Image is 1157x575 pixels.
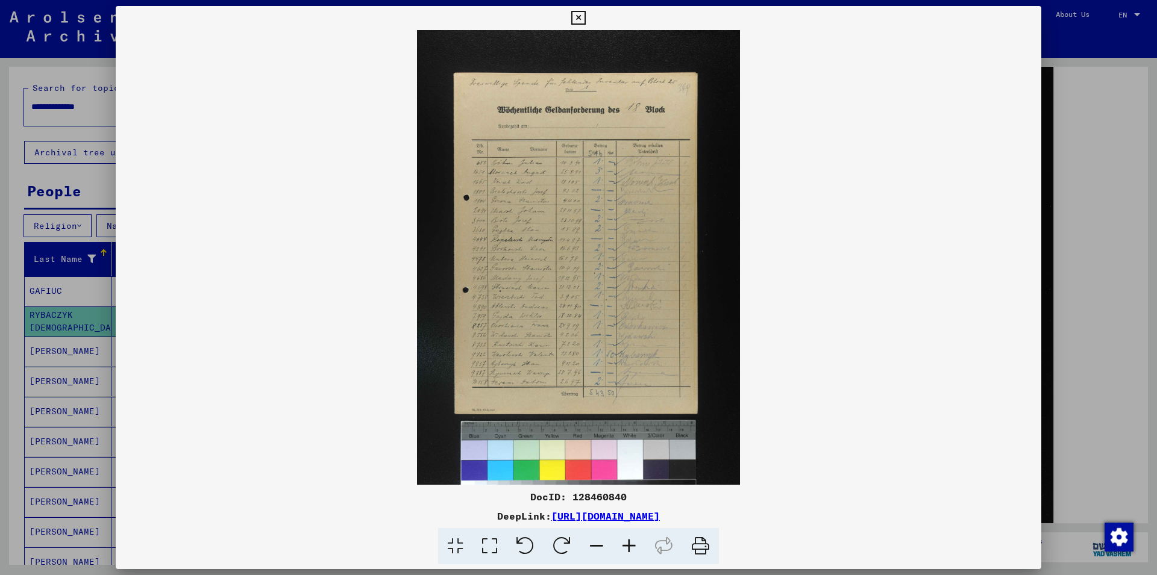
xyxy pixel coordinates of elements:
div: Change consent [1104,522,1133,551]
div: DeepLink: [116,509,1041,523]
div: DocID: 128460840 [116,490,1041,504]
img: Change consent [1105,523,1133,552]
img: 001.jpg [417,30,740,515]
a: [URL][DOMAIN_NAME] [551,510,660,522]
